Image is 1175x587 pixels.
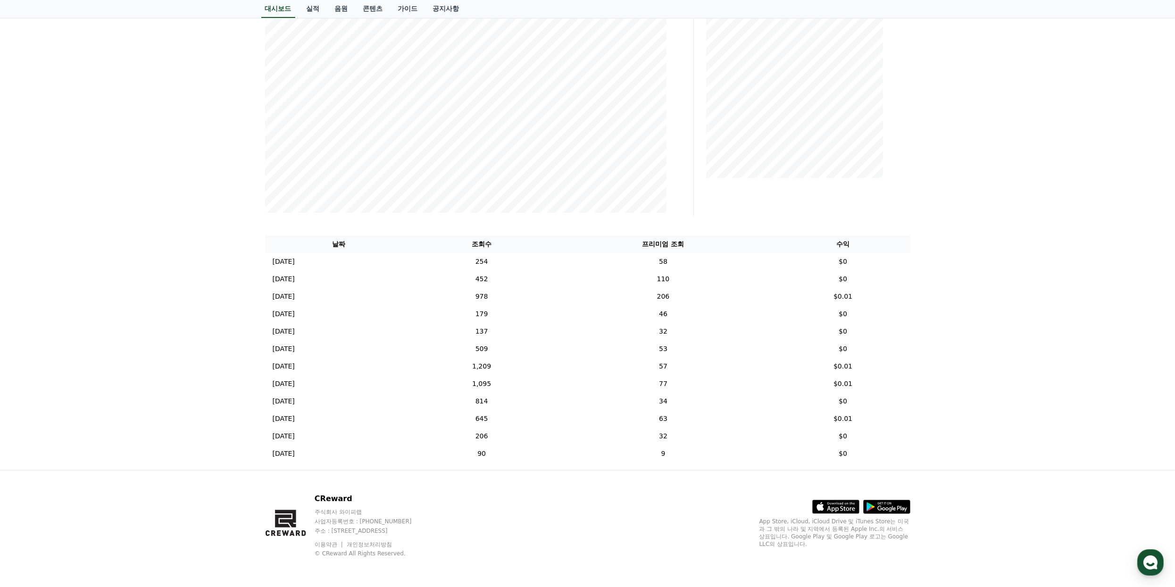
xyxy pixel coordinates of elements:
td: 63 [550,410,775,428]
p: [DATE] [273,344,295,354]
td: 1,209 [413,358,550,375]
td: 34 [550,393,775,410]
td: 509 [413,340,550,358]
a: 설정 [122,299,181,323]
p: App Store, iCloud, iCloud Drive 및 iTunes Store는 미국과 그 밖의 나라 및 지역에서 등록된 Apple Inc.의 서비스 상표입니다. Goo... [759,518,910,548]
td: 206 [413,428,550,445]
p: 주소 : [STREET_ADDRESS] [315,527,430,535]
td: 452 [413,270,550,288]
td: $0 [776,428,910,445]
a: 개인정보처리방침 [347,541,392,548]
td: 58 [550,253,775,270]
td: $0.01 [776,375,910,393]
p: [DATE] [273,327,295,336]
td: $0 [776,270,910,288]
td: 206 [550,288,775,305]
td: 814 [413,393,550,410]
td: 32 [550,323,775,340]
td: 46 [550,305,775,323]
td: $0.01 [776,410,910,428]
td: 645 [413,410,550,428]
p: [DATE] [273,257,295,267]
td: 110 [550,270,775,288]
span: 설정 [146,313,157,321]
td: 53 [550,340,775,358]
p: © CReward All Rights Reserved. [315,550,430,557]
td: $0 [776,253,910,270]
p: [DATE] [273,396,295,406]
p: [DATE] [273,292,295,302]
p: [DATE] [273,361,295,371]
a: 이용약관 [315,541,344,548]
p: 주식회사 와이피랩 [315,508,430,516]
td: $0 [776,323,910,340]
p: CReward [315,493,430,504]
p: [DATE] [273,379,295,389]
td: 57 [550,358,775,375]
td: $0 [776,305,910,323]
a: 홈 [3,299,62,323]
td: 179 [413,305,550,323]
td: 1,095 [413,375,550,393]
p: [DATE] [273,274,295,284]
th: 날짜 [265,235,413,253]
td: $0 [776,340,910,358]
td: $0.01 [776,288,910,305]
td: $0 [776,393,910,410]
td: 90 [413,445,550,462]
td: 77 [550,375,775,393]
p: [DATE] [273,449,295,459]
td: 32 [550,428,775,445]
p: 사업자등록번호 : [PHONE_NUMBER] [315,518,430,525]
span: 대화 [86,314,98,321]
td: $0 [776,445,910,462]
th: 수익 [776,235,910,253]
span: 홈 [30,313,35,321]
td: 978 [413,288,550,305]
a: 대화 [62,299,122,323]
th: 프리미엄 조회 [550,235,775,253]
p: [DATE] [273,414,295,424]
td: $0.01 [776,358,910,375]
p: [DATE] [273,431,295,441]
td: 9 [550,445,775,462]
th: 조회수 [413,235,550,253]
td: 254 [413,253,550,270]
p: [DATE] [273,309,295,319]
td: 137 [413,323,550,340]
